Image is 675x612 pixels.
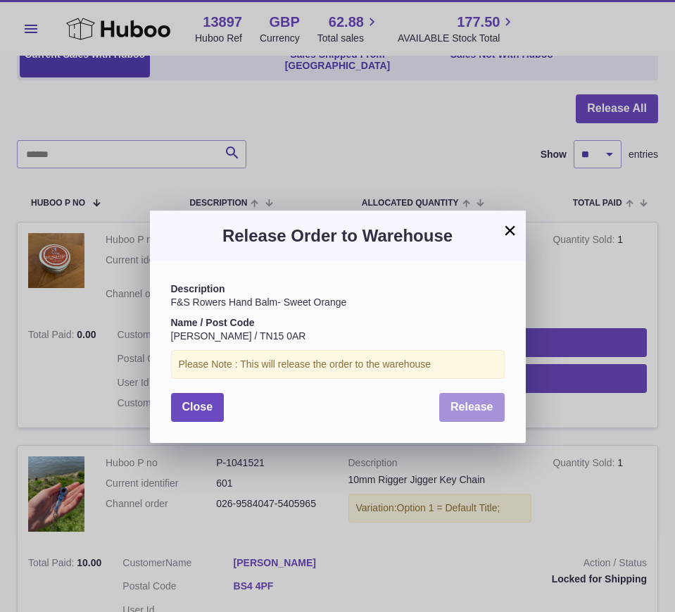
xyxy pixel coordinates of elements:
span: Close [182,401,213,413]
button: Close [171,393,225,422]
div: Please Note : This will release the order to the warehouse [171,350,505,379]
h3: Release Order to Warehouse [171,225,505,247]
button: × [502,222,519,239]
span: F&S Rowers Hand Balm- Sweet Orange [171,296,347,308]
strong: Description [171,283,225,294]
button: Release [439,393,505,422]
span: [PERSON_NAME] / TN15 0AR [171,330,306,342]
strong: Name / Post Code [171,317,255,328]
span: Release [450,401,493,413]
